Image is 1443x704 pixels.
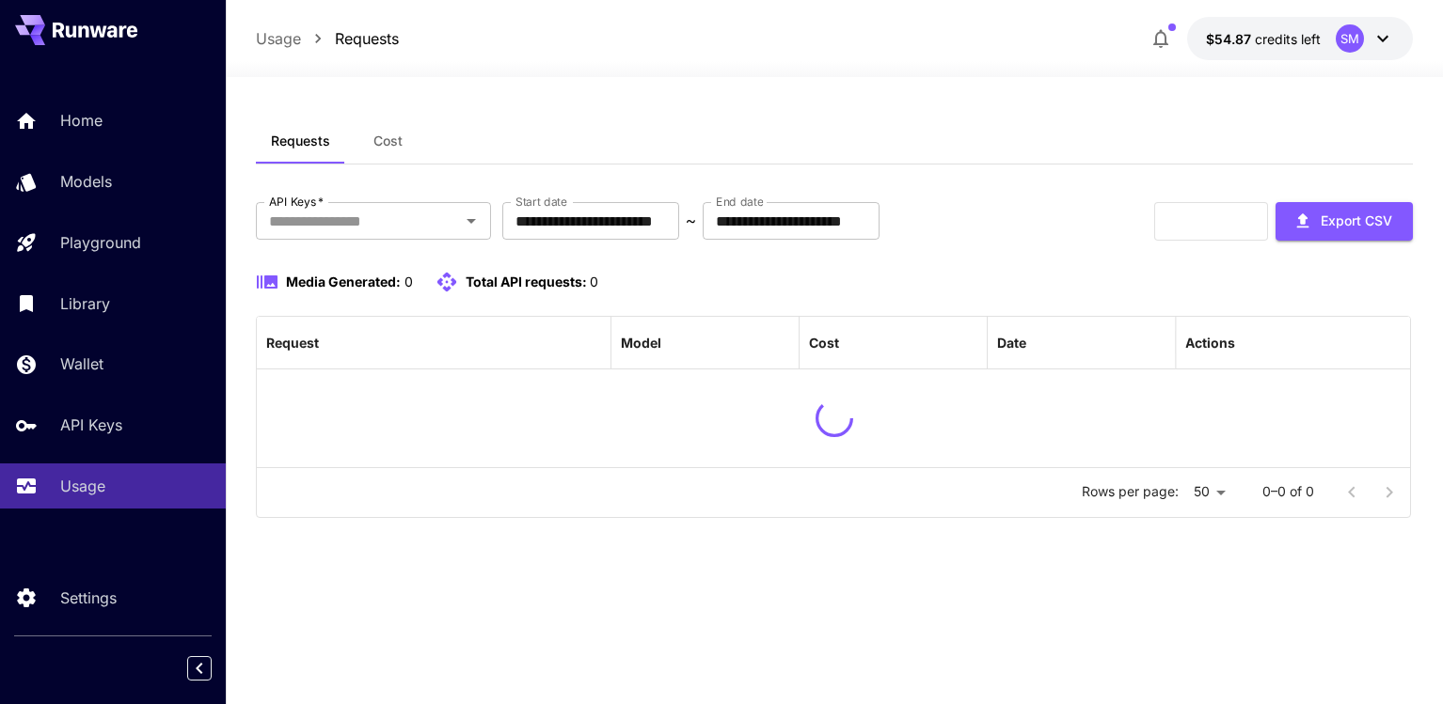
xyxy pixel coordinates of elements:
span: 0 [404,274,413,289]
nav: breadcrumb [256,27,399,50]
p: Models [60,170,112,193]
p: Library [60,292,110,315]
span: Cost [373,133,403,149]
span: credits left [1255,31,1321,47]
p: Playground [60,231,141,254]
div: $54.86616 [1206,29,1321,49]
a: Usage [256,27,301,50]
button: Collapse sidebar [187,656,212,681]
p: 0–0 of 0 [1262,482,1314,501]
p: Home [60,109,103,132]
p: API Keys [60,414,122,436]
div: Request [266,335,319,351]
div: 50 [1186,478,1232,506]
div: SM [1336,24,1364,53]
div: Cost [809,335,839,351]
div: Model [621,335,661,351]
a: Requests [335,27,399,50]
label: Start date [515,194,567,210]
p: Settings [60,587,117,609]
p: ~ [686,210,696,232]
p: Usage [60,475,105,497]
div: Date [997,335,1026,351]
span: $54.87 [1206,31,1255,47]
div: Actions [1185,335,1235,351]
span: 0 [590,274,598,289]
p: Wallet [60,352,103,375]
label: End date [716,194,763,210]
span: Requests [271,133,330,149]
div: Collapse sidebar [201,651,226,685]
span: Media Generated: [286,274,401,289]
span: Total API requests: [466,274,587,289]
button: Open [458,208,484,234]
p: Rows per page: [1082,482,1179,501]
label: API Keys [269,194,324,210]
button: Export CSV [1276,202,1413,241]
button: $54.86616SM [1187,17,1413,60]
